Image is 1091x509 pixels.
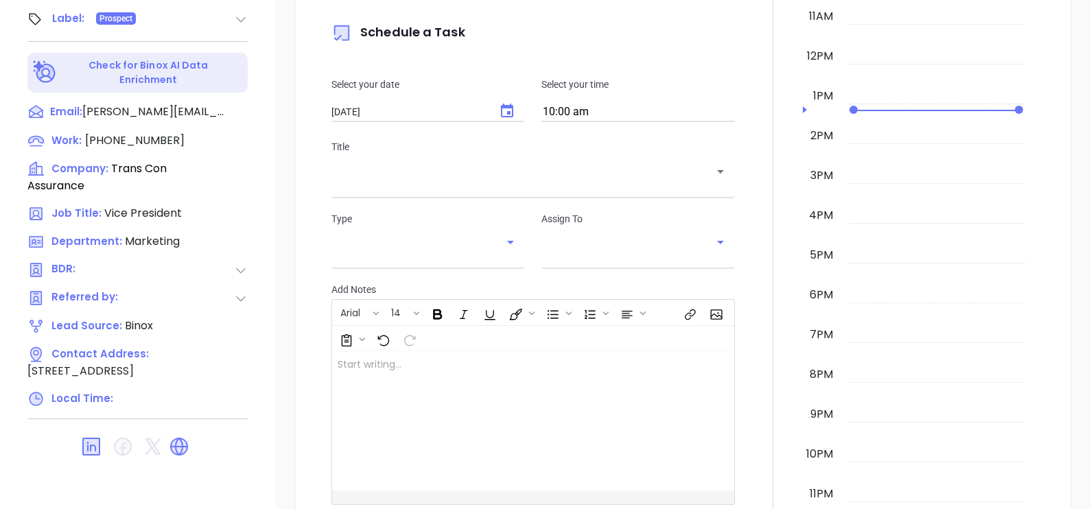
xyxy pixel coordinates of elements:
div: Label: [52,8,85,29]
button: Open [711,233,730,252]
div: 11pm [807,486,836,502]
div: 9pm [808,406,836,423]
button: 14 [384,301,411,324]
span: Email: [50,104,82,121]
span: [PHONE_NUMBER] [85,132,185,148]
span: Arial [333,306,367,316]
span: Company: [51,161,108,176]
span: Local Time: [51,391,113,405]
span: Job Title: [51,206,102,220]
p: Select your time [541,77,735,92]
div: 1pm [810,88,836,104]
span: Underline [476,301,501,324]
div: 2pm [808,128,836,144]
span: Marketing [125,233,180,249]
span: Surveys [333,327,368,351]
div: 12pm [804,48,836,64]
div: 7pm [807,327,836,343]
div: 10pm [803,446,836,462]
span: Contact Address: [51,346,149,361]
span: Schedule a Task [331,23,465,40]
img: Ai-Enrich-DaqCidB-.svg [33,60,57,84]
div: 4pm [806,207,836,224]
p: Title [331,139,735,154]
span: Font size [384,301,423,324]
span: Department: [51,234,122,248]
span: Insert Unordered List [539,301,575,324]
span: BDR: [51,261,123,279]
span: Font family [333,301,382,324]
p: Add Notes [331,282,735,297]
div: 8pm [807,366,836,383]
div: 3pm [808,167,836,184]
p: Check for Binox AI Data Enrichment [59,58,238,87]
span: Fill color or set the text color [502,301,538,324]
button: Choose date, selected date is Oct 16, 2025 [491,95,524,128]
div: 5pm [807,247,836,263]
p: Select your date [331,77,525,92]
span: Undo [370,327,395,351]
p: Type [331,211,525,226]
span: Prospect [99,11,133,26]
span: Lead Source: [51,318,122,333]
span: 14 [384,306,408,316]
button: Arial [333,301,371,324]
span: Trans Con Assurance [27,161,167,193]
span: Bold [424,301,449,324]
input: MM/DD/YYYY [331,106,485,118]
span: Insert Image [703,301,727,324]
button: Open [711,162,730,181]
span: Referred by: [51,289,123,307]
span: Align [613,301,649,324]
div: 6pm [807,287,836,303]
span: Insert Ordered List [576,301,612,324]
div: 11am [806,8,836,25]
span: Insert link [677,301,701,324]
button: Open [501,233,520,252]
span: Redo [396,327,421,351]
span: Italic [450,301,475,324]
p: Assign To [541,211,735,226]
span: [PERSON_NAME][EMAIL_ADDRESS][DOMAIN_NAME] [82,104,226,120]
span: Work: [51,133,82,147]
span: Vice President [104,205,182,221]
span: Binox [125,318,153,333]
span: [STREET_ADDRESS] [27,363,134,379]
